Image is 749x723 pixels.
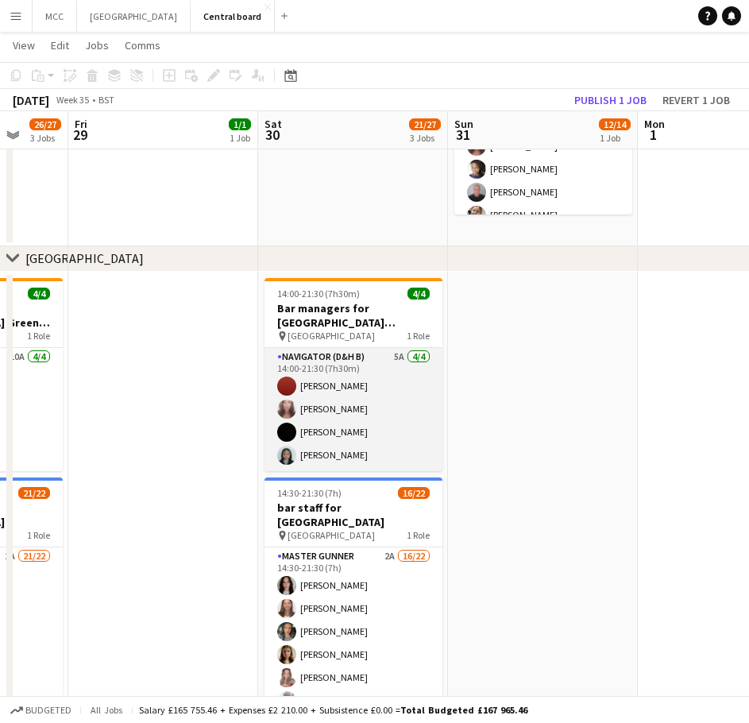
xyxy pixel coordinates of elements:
[52,94,92,106] span: Week 35
[568,90,653,110] button: Publish 1 job
[13,92,49,108] div: [DATE]
[18,487,50,499] span: 21/22
[288,529,375,541] span: [GEOGRAPHIC_DATA]
[264,348,442,471] app-card-role: Navigator (D&H B)5A4/414:00-21:30 (7h30m)[PERSON_NAME][PERSON_NAME][PERSON_NAME][PERSON_NAME]
[264,117,282,131] span: Sat
[6,35,41,56] a: View
[398,487,430,499] span: 16/22
[118,35,167,56] a: Comms
[288,330,375,342] span: [GEOGRAPHIC_DATA]
[400,704,527,716] span: Total Budgeted £167 965.46
[407,288,430,300] span: 4/4
[77,1,191,32] button: [GEOGRAPHIC_DATA]
[600,132,630,144] div: 1 Job
[656,90,736,110] button: Revert 1 job
[28,288,50,300] span: 4/4
[27,330,50,342] span: 1 Role
[407,529,430,541] span: 1 Role
[452,126,473,144] span: 31
[30,132,60,144] div: 3 Jobs
[85,38,109,52] span: Jobs
[277,288,360,300] span: 14:00-21:30 (7h30m)
[230,132,250,144] div: 1 Job
[72,126,87,144] span: 29
[264,278,442,471] app-job-card: 14:00-21:30 (7h30m)4/4Bar managers for [GEOGRAPHIC_DATA] [PERSON_NAME] [GEOGRAPHIC_DATA]1 RoleNav...
[644,117,665,131] span: Mon
[44,35,75,56] a: Edit
[277,487,342,499] span: 14:30-21:30 (7h)
[79,35,115,56] a: Jobs
[87,704,125,716] span: All jobs
[25,705,71,716] span: Budgeted
[125,38,160,52] span: Comms
[409,118,441,130] span: 21/27
[13,38,35,52] span: View
[25,250,144,266] div: [GEOGRAPHIC_DATA]
[407,330,430,342] span: 1 Role
[8,702,74,719] button: Budgeted
[33,1,77,32] button: MCC
[191,1,275,32] button: Central board
[29,118,61,130] span: 26/27
[264,301,442,330] h3: Bar managers for [GEOGRAPHIC_DATA] [PERSON_NAME]
[410,132,440,144] div: 3 Jobs
[262,126,282,144] span: 30
[27,529,50,541] span: 1 Role
[264,477,442,713] app-job-card: 14:30-21:30 (7h)16/22bar staff for [GEOGRAPHIC_DATA] [GEOGRAPHIC_DATA]1 RoleMaster Gunner2A16/221...
[98,94,114,106] div: BST
[229,118,251,130] span: 1/1
[454,117,473,131] span: Sun
[642,126,665,144] span: 1
[51,38,69,52] span: Edit
[75,117,87,131] span: Fri
[599,118,631,130] span: 12/14
[139,704,527,716] div: Salary £165 755.46 + Expenses £2 210.00 + Subsistence £0.00 =
[264,501,442,529] h3: bar staff for [GEOGRAPHIC_DATA]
